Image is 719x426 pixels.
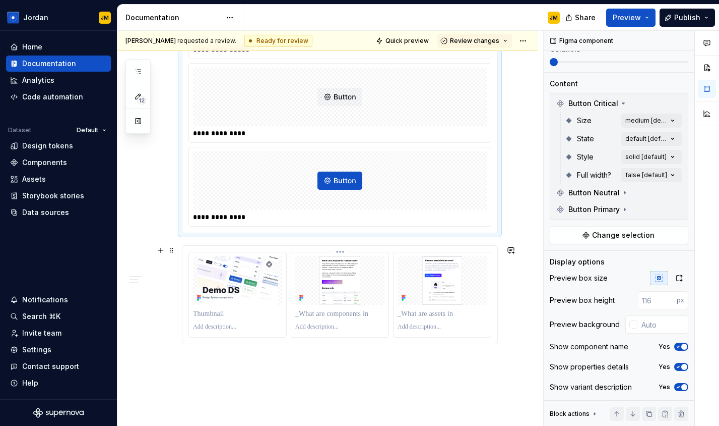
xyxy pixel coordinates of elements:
[6,72,111,88] a: Analytics
[6,375,111,391] button: Help
[550,273,608,283] div: Preview box size
[23,13,48,23] div: Jordan
[6,188,111,204] a: Storybook stories
[6,308,111,325] button: Search ⌘K
[550,362,629,372] div: Show properties details
[125,13,221,23] div: Documentation
[660,9,715,27] button: Publish
[22,311,60,322] div: Search ⌘K
[8,126,31,134] div: Dataset
[22,345,51,355] div: Settings
[125,37,176,44] span: [PERSON_NAME]
[577,134,594,144] span: State
[552,95,686,112] div: Button Critical
[7,12,19,24] img: 049812b6-2877-400d-9dc9-987621144c16.png
[552,185,686,201] div: Button Neutral
[22,328,61,338] div: Invite team
[437,34,512,48] button: Review changes
[385,37,429,45] span: Quick preview
[77,126,98,134] span: Default
[659,383,670,391] label: Yes
[244,35,312,47] div: Ready for review
[613,13,641,23] span: Preview
[637,315,688,334] input: Auto
[33,408,84,418] svg: Supernova Logo
[550,382,632,392] div: Show variant description
[621,114,682,128] button: medium [default]
[2,7,115,28] button: JordanJM
[22,295,68,305] div: Notifications
[568,204,620,215] span: Button Primary
[638,291,677,309] input: 116
[6,171,111,187] a: Assets
[625,117,668,125] div: medium [default]
[22,191,84,201] div: Storybook stories
[621,132,682,146] button: default [default]
[606,9,656,27] button: Preview
[6,342,111,358] a: Settings
[568,188,620,198] span: Button Neutral
[550,407,599,421] div: Block actions
[592,230,655,240] span: Change selection
[22,42,42,52] div: Home
[22,92,83,102] div: Code automation
[550,410,590,418] div: Block actions
[22,174,46,184] div: Assets
[550,320,620,330] div: Preview background
[6,154,111,171] a: Components
[22,207,69,218] div: Data sources
[6,89,111,105] a: Code automation
[72,123,111,137] button: Default
[575,13,596,23] span: Share
[6,204,111,221] a: Data sources
[550,257,605,267] div: Display options
[560,9,602,27] button: Share
[6,138,111,154] a: Design tokens
[6,56,111,72] a: Documentation
[22,141,73,151] div: Design tokens
[550,14,558,22] div: JM
[674,13,700,23] span: Publish
[6,292,111,308] button: Notifications
[22,157,67,168] div: Components
[659,363,670,371] label: Yes
[550,295,615,305] div: Preview box height
[450,37,499,45] span: Review changes
[577,116,592,126] span: Size
[625,135,668,143] div: default [default]
[6,358,111,375] button: Contact support
[6,325,111,341] a: Invite team
[621,150,682,164] button: solid [default]
[373,34,433,48] button: Quick preview
[625,153,667,161] div: solid [default]
[22,361,79,371] div: Contact support
[625,171,667,179] div: false [default]
[621,168,682,182] button: false [default]
[22,59,76,69] div: Documentation
[22,75,54,85] div: Analytics
[659,343,670,351] label: Yes
[552,201,686,218] div: Button Primary
[577,170,611,180] span: Full width?
[22,378,38,388] div: Help
[577,152,594,162] span: Style
[568,98,618,109] span: Button Critical
[6,39,111,55] a: Home
[550,79,578,89] div: Content
[101,14,109,22] div: JM
[137,96,146,104] span: 12
[550,342,628,352] div: Show component name
[125,37,236,45] span: requested a review.
[550,226,688,244] button: Change selection
[677,296,684,304] p: px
